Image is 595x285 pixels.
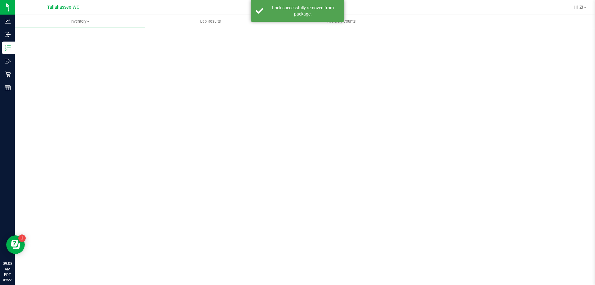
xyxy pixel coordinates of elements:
[145,15,276,28] a: Lab Results
[3,278,12,282] p: 09/22
[5,85,11,91] inline-svg: Reports
[574,5,583,10] span: Hi, Z!
[192,19,229,24] span: Lab Results
[5,58,11,64] inline-svg: Outbound
[15,19,145,24] span: Inventory
[5,18,11,24] inline-svg: Analytics
[6,235,25,254] iframe: Resource center
[15,15,145,28] a: Inventory
[47,5,79,10] span: Tallahassee WC
[18,234,26,242] iframe: Resource center unread badge
[5,45,11,51] inline-svg: Inventory
[3,261,12,278] p: 09:08 AM EDT
[5,31,11,38] inline-svg: Inbound
[5,71,11,78] inline-svg: Retail
[267,5,339,17] div: Lock successfully removed from package.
